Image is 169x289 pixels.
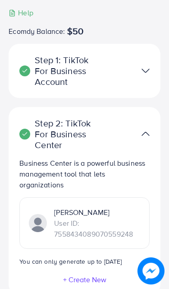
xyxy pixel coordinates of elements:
p: [PERSON_NAME] [54,207,140,218]
small: You can only generate up to [DATE] [19,257,122,266]
p: Step 2: TikTok For Business Center [19,118,101,150]
p: Business Center is a powerful business management tool that lets organizations [19,158,150,190]
img: image [138,258,164,284]
img: TikTok partner [142,127,150,140]
span: $50 [67,26,83,37]
img: TikTok partner [142,64,150,77]
p: User ID: 7558434089070559248 [54,218,140,239]
button: + Create New [63,275,107,284]
span: Ecomdy Balance: [9,26,65,37]
div: Help [9,8,33,18]
img: TikTok partner [29,214,47,232]
p: Step 1: TikTok For Business Account [19,55,101,87]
